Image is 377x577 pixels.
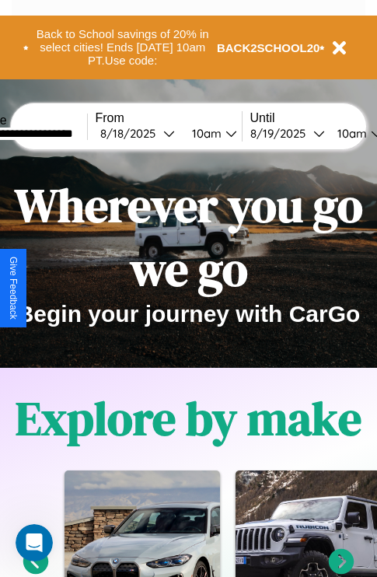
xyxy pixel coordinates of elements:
iframe: Intercom live chat [16,524,53,561]
button: 10am [180,125,242,142]
div: 8 / 18 / 2025 [100,126,163,141]
div: 10am [184,126,225,141]
div: 10am [330,126,371,141]
div: Give Feedback [8,257,19,320]
div: 8 / 19 / 2025 [250,126,313,141]
label: From [96,111,242,125]
h1: Explore by make [16,386,361,450]
b: BACK2SCHOOL20 [217,41,320,54]
button: 8/18/2025 [96,125,180,142]
button: Back to School savings of 20% in select cities! Ends [DATE] 10am PT.Use code: [29,23,217,72]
